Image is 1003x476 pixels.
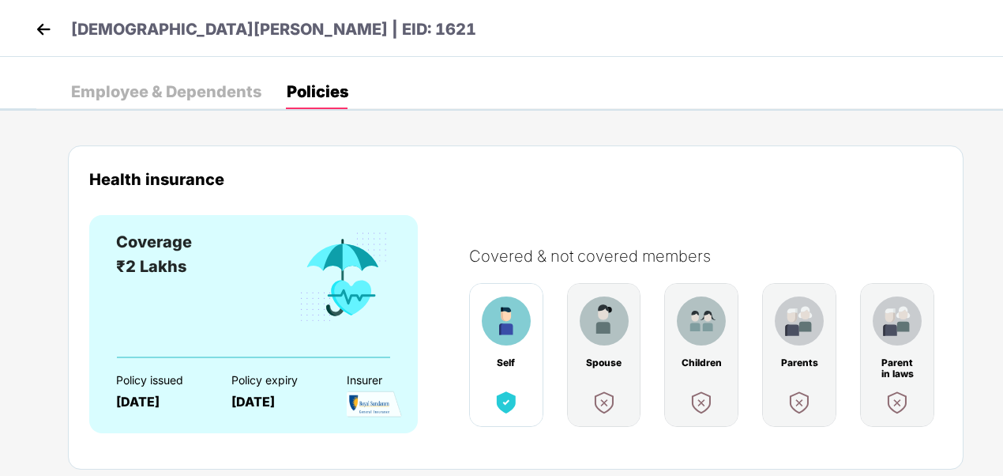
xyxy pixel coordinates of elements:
img: benefitCardImg [297,230,390,325]
div: Coverage [116,230,192,255]
img: benefitCardImg [492,388,520,417]
div: Employee & Dependents [71,84,261,100]
div: Self [486,357,527,368]
img: benefitCardImg [590,388,618,417]
img: benefitCardImg [482,297,531,346]
div: Insurer [347,374,434,387]
div: [DATE] [116,395,204,410]
span: ₹2 Lakhs [116,257,186,276]
div: Spouse [584,357,625,368]
img: back [32,17,55,41]
div: Parent in laws [877,357,918,368]
div: Policies [287,84,348,100]
p: [DEMOGRAPHIC_DATA][PERSON_NAME] | EID: 1621 [71,17,476,42]
div: [DATE] [231,395,319,410]
div: Parents [779,357,820,368]
img: benefitCardImg [580,297,629,346]
img: benefitCardImg [785,388,813,417]
img: benefitCardImg [775,297,824,346]
div: Health insurance [89,170,942,188]
div: Policy issued [116,374,204,387]
div: Covered & not covered members [469,247,958,266]
div: Policy expiry [231,374,319,387]
img: benefitCardImg [677,297,726,346]
img: benefitCardImg [687,388,716,417]
img: InsurerLogo [347,391,402,418]
div: Children [681,357,722,368]
img: benefitCardImg [883,388,911,417]
img: benefitCardImg [873,297,922,346]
